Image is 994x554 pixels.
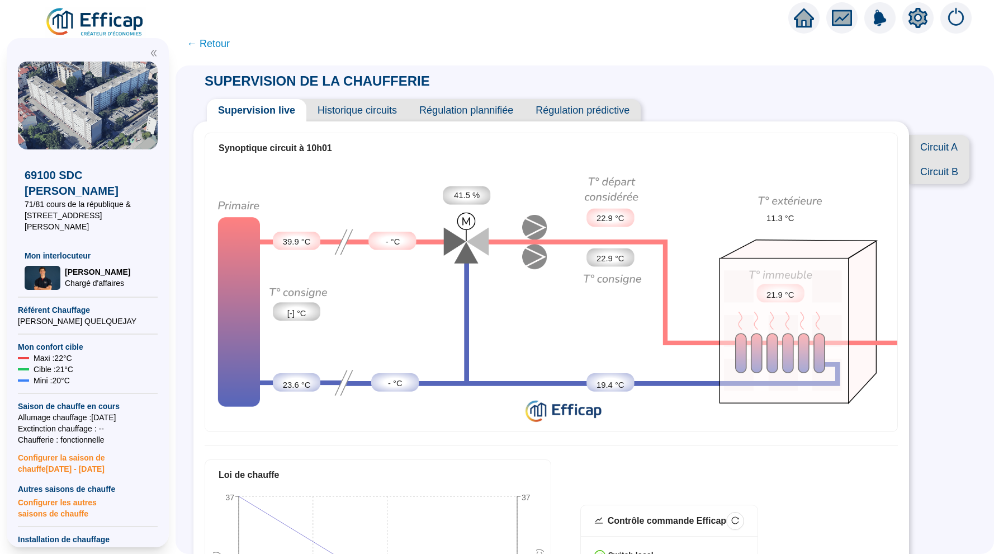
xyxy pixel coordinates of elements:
[306,99,408,121] span: Historique circuits
[150,49,158,57] span: double-left
[65,266,130,278] span: [PERSON_NAME]
[388,377,403,389] span: - °C
[205,164,897,428] div: Synoptique
[225,492,234,501] tspan: 37
[34,364,73,375] span: Cible : 21 °C
[594,516,603,525] span: stock
[34,353,72,364] span: Maxi : 22 °C
[45,7,146,38] img: efficap energie logo
[65,278,130,289] span: Chargé d'affaires
[205,164,897,428] img: circuit-supervision.724c8d6b72cc0638e748.png
[524,99,641,121] span: Régulation prédictive
[18,445,158,475] span: Configurer la saison de chauffe [DATE] - [DATE]
[597,379,624,391] span: 19.4 °C
[766,212,794,224] span: 11.3 °C
[25,167,151,199] span: 69100 SDC [PERSON_NAME]
[18,483,158,495] span: Autres saisons de chauffe
[408,99,524,121] span: Régulation plannifiée
[864,2,896,34] img: alerts
[34,375,70,386] span: Mini : 20 °C
[207,99,306,121] span: Supervision live
[940,2,972,34] img: alerts
[909,135,969,159] span: Circuit A
[18,304,158,316] span: Référent Chauffage
[18,434,158,445] span: Chaufferie : fonctionnelle
[25,250,151,261] span: Mon interlocuteur
[731,517,739,524] span: reload
[18,412,158,423] span: Allumage chauffage : [DATE]
[193,73,441,88] span: SUPERVISION DE LA CHAUFFERIE
[18,316,158,327] span: [PERSON_NAME] QUELQUEJAY
[522,492,531,501] tspan: 37
[909,159,969,184] span: Circuit B
[608,514,726,528] div: Contrôle commande Efficap
[25,266,60,290] img: Chargé d'affaires
[454,189,480,201] span: 41.5 %
[386,236,400,248] span: - °C
[187,36,230,51] span: ← Retour
[908,8,928,28] span: setting
[18,341,158,353] span: Mon confort cible
[283,236,311,248] span: 39.9 °C
[18,534,158,545] span: Installation de chauffage
[18,401,158,412] span: Saison de chauffe en cours
[25,199,151,232] span: 71/81 cours de la république & [STREET_ADDRESS][PERSON_NAME]
[597,212,624,224] span: 22.9 °C
[794,8,814,28] span: home
[597,252,624,265] span: 22.9 °C
[287,307,306,320] span: [-] °C
[18,495,158,519] span: Configurer les autres saisons de chauffe
[219,468,537,482] div: Loi de chauffe
[283,379,311,391] span: 23.6 °C
[832,8,852,28] span: fund
[219,142,884,155] div: Synoptique circuit à 10h01
[18,423,158,434] span: Exctinction chauffage : --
